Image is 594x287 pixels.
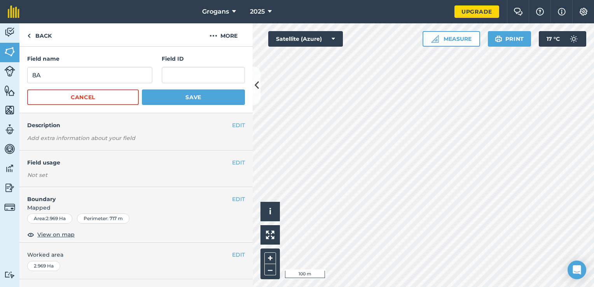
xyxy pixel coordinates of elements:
[260,202,280,221] button: i
[4,46,15,58] img: svg+xml;base64,PHN2ZyB4bWxucz0iaHR0cDovL3d3dy53My5vcmcvMjAwMC9zdmciIHdpZHRoPSI1NiIgaGVpZ2h0PSI2MC...
[27,250,245,259] span: Worked area
[4,182,15,194] img: svg+xml;base64,PD94bWwgdmVyc2lvbj0iMS4wIiBlbmNvZGluZz0idXRmLTgiPz4KPCEtLSBHZW5lcmF0b3I6IEFkb2JlIE...
[27,89,139,105] button: Cancel
[514,8,523,16] img: Two speech bubbles overlapping with the left bubble in the forefront
[250,7,265,16] span: 2025
[566,31,582,47] img: svg+xml;base64,PD94bWwgdmVyc2lvbj0iMS4wIiBlbmNvZGluZz0idXRmLTgiPz4KPCEtLSBHZW5lcmF0b3I6IEFkb2JlIE...
[77,213,129,224] div: Perimeter : 717 m
[232,121,245,129] button: EDIT
[27,54,152,63] h4: Field name
[423,31,480,47] button: Measure
[19,203,253,212] span: Mapped
[232,250,245,259] button: EDIT
[27,171,245,179] div: Not set
[431,35,439,43] img: Ruler icon
[4,66,15,77] img: svg+xml;base64,PD94bWwgdmVyc2lvbj0iMS4wIiBlbmNvZGluZz0idXRmLTgiPz4KPCEtLSBHZW5lcmF0b3I6IEFkb2JlIE...
[19,187,232,203] h4: Boundary
[27,135,135,142] em: Add extra information about your field
[4,104,15,116] img: svg+xml;base64,PHN2ZyB4bWxucz0iaHR0cDovL3d3dy53My5vcmcvMjAwMC9zdmciIHdpZHRoPSI1NiIgaGVpZ2h0PSI2MC...
[264,264,276,275] button: –
[142,89,245,105] button: Save
[495,34,502,44] img: svg+xml;base64,PHN2ZyB4bWxucz0iaHR0cDovL3d3dy53My5vcmcvMjAwMC9zdmciIHdpZHRoPSIxOSIgaGVpZ2h0PSIyNC...
[232,195,245,203] button: EDIT
[210,31,217,40] img: svg+xml;base64,PHN2ZyB4bWxucz0iaHR0cDovL3d3dy53My5vcmcvMjAwMC9zdmciIHdpZHRoPSIyMCIgaGVpZ2h0PSIyNC...
[568,261,586,279] div: Open Intercom Messenger
[4,271,15,278] img: svg+xml;base64,PD94bWwgdmVyc2lvbj0iMS4wIiBlbmNvZGluZz0idXRmLTgiPz4KPCEtLSBHZW5lcmF0b3I6IEFkb2JlIE...
[37,230,75,239] span: View on map
[194,23,253,46] button: More
[27,213,72,224] div: Area : 2.969 Ha
[4,124,15,135] img: svg+xml;base64,PD94bWwgdmVyc2lvbj0iMS4wIiBlbmNvZGluZz0idXRmLTgiPz4KPCEtLSBHZW5lcmF0b3I6IEFkb2JlIE...
[27,230,75,239] button: View on map
[4,26,15,38] img: svg+xml;base64,PD94bWwgdmVyc2lvbj0iMS4wIiBlbmNvZGluZz0idXRmLTgiPz4KPCEtLSBHZW5lcmF0b3I6IEFkb2JlIE...
[27,31,31,40] img: svg+xml;base64,PHN2ZyB4bWxucz0iaHR0cDovL3d3dy53My5vcmcvMjAwMC9zdmciIHdpZHRoPSI5IiBoZWlnaHQ9IjI0Ii...
[579,8,588,16] img: A cog icon
[269,206,271,216] span: i
[8,5,19,18] img: fieldmargin Logo
[162,54,245,63] h4: Field ID
[558,7,566,16] img: svg+xml;base64,PHN2ZyB4bWxucz0iaHR0cDovL3d3dy53My5vcmcvMjAwMC9zdmciIHdpZHRoPSIxNyIgaGVpZ2h0PSIxNy...
[27,158,232,167] h4: Field usage
[4,163,15,174] img: svg+xml;base64,PD94bWwgdmVyc2lvbj0iMS4wIiBlbmNvZGluZz0idXRmLTgiPz4KPCEtLSBHZW5lcmF0b3I6IEFkb2JlIE...
[4,85,15,96] img: svg+xml;base64,PHN2ZyB4bWxucz0iaHR0cDovL3d3dy53My5vcmcvMjAwMC9zdmciIHdpZHRoPSI1NiIgaGVpZ2h0PSI2MC...
[266,231,274,239] img: Four arrows, one pointing top left, one top right, one bottom right and the last bottom left
[202,7,229,16] span: Grogans
[27,261,60,271] div: 2.969 Ha
[547,31,560,47] span: 17 ° C
[27,121,245,129] h4: Description
[4,143,15,155] img: svg+xml;base64,PD94bWwgdmVyc2lvbj0iMS4wIiBlbmNvZGluZz0idXRmLTgiPz4KPCEtLSBHZW5lcmF0b3I6IEFkb2JlIE...
[27,230,34,239] img: svg+xml;base64,PHN2ZyB4bWxucz0iaHR0cDovL3d3dy53My5vcmcvMjAwMC9zdmciIHdpZHRoPSIxOCIgaGVpZ2h0PSIyNC...
[4,202,15,213] img: svg+xml;base64,PD94bWwgdmVyc2lvbj0iMS4wIiBlbmNvZGluZz0idXRmLTgiPz4KPCEtLSBHZW5lcmF0b3I6IEFkb2JlIE...
[264,252,276,264] button: +
[232,158,245,167] button: EDIT
[19,23,59,46] a: Back
[539,31,586,47] button: 17 °C
[268,31,343,47] button: Satellite (Azure)
[454,5,499,18] a: Upgrade
[535,8,545,16] img: A question mark icon
[488,31,531,47] button: Print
